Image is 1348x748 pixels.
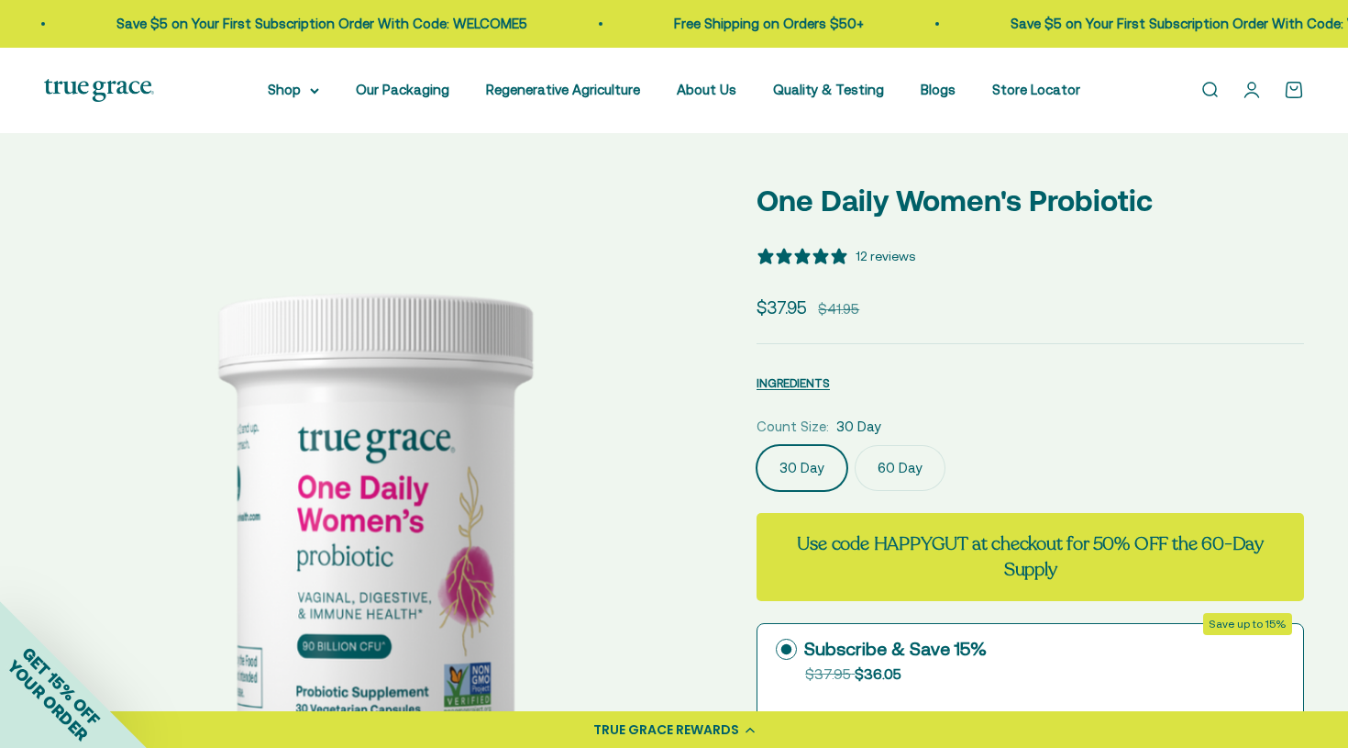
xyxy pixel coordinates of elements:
span: GET 15% OFF [18,643,104,729]
a: Our Packaging [356,82,449,97]
button: 5 stars, 12 ratings [757,246,915,266]
div: 12 reviews [856,246,915,266]
a: Blogs [921,82,956,97]
legend: Count Size: [757,416,829,438]
a: About Us [677,82,736,97]
span: YOUR ORDER [4,656,92,744]
a: Quality & Testing [773,82,884,97]
compare-at-price: $41.95 [818,298,859,320]
sale-price: $37.95 [757,294,807,321]
span: INGREDIENTS [757,376,830,390]
p: One Daily Women's Probiotic [757,177,1304,224]
button: INGREDIENTS [757,372,830,394]
span: 30 Day [836,416,881,438]
div: TRUE GRACE REWARDS [593,720,739,740]
strong: Use code HAPPYGUT at checkout for 50% OFF the 60-Day Supply [797,531,1264,582]
p: Save $5 on Your First Subscription Order With Code: WELCOME5 [114,13,525,35]
a: Store Locator [992,82,1080,97]
a: Regenerative Agriculture [486,82,640,97]
summary: Shop [268,79,319,101]
a: Free Shipping on Orders $50+ [671,16,861,31]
